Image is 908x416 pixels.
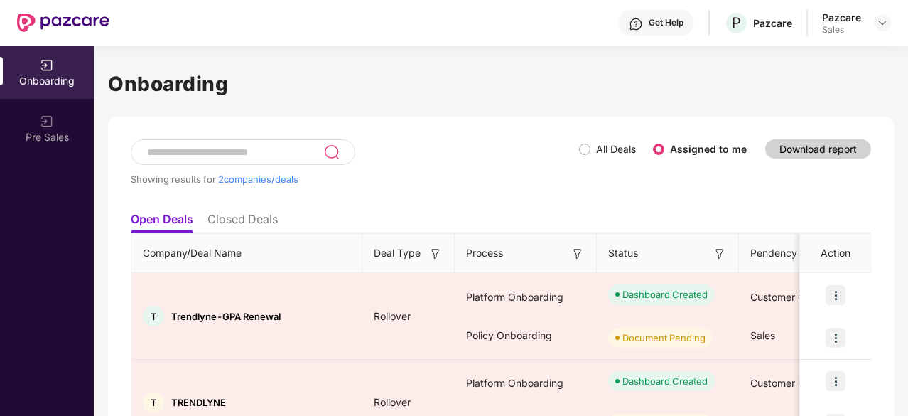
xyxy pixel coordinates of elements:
span: Customer Onboarding [750,291,853,303]
div: Policy Onboarding [455,316,597,355]
div: Document Pending [622,331,706,345]
img: svg+xml;base64,PHN2ZyB3aWR0aD0iMTYiIGhlaWdodD0iMTYiIHZpZXdCb3g9IjAgMCAxNiAxNiIgZmlsbD0ibm9uZSIgeG... [571,247,585,261]
img: New Pazcare Logo [17,14,109,32]
div: T [143,306,164,327]
th: Company/Deal Name [131,234,362,273]
div: Dashboard Created [622,374,708,388]
span: Status [608,245,638,261]
img: icon [826,285,845,305]
button: Download report [765,139,871,159]
span: Trendlyne-GPA Renewal [171,311,281,322]
div: Dashboard Created [622,287,708,302]
span: Customer Onboarding [750,377,853,389]
span: Rollover [362,396,422,408]
img: svg+xml;base64,PHN2ZyBpZD0iRHJvcGRvd24tMzJ4MzIiIHhtbG5zPSJodHRwOi8vd3d3LnczLm9yZy8yMDAwL3N2ZyIgd2... [877,17,888,28]
span: P [732,14,741,31]
span: Deal Type [374,245,421,261]
span: TRENDLYNE [171,397,226,408]
span: Rollover [362,310,422,322]
li: Closed Deals [207,212,278,233]
li: Open Deals [131,212,193,233]
div: Platform Onboarding [455,364,597,402]
img: svg+xml;base64,PHN2ZyB3aWR0aD0iMjAiIGhlaWdodD0iMjAiIHZpZXdCb3g9IjAgMCAyMCAyMCIgZmlsbD0ibm9uZSIgeG... [40,114,54,129]
span: Pendency On [750,245,814,261]
img: svg+xml;base64,PHN2ZyBpZD0iSGVscC0zMngzMiIgeG1sbnM9Imh0dHA6Ly93d3cudzMub3JnLzIwMDAvc3ZnIiB3aWR0aD... [629,17,643,31]
label: Assigned to me [670,143,747,155]
div: Sales [822,24,861,36]
div: Platform Onboarding [455,278,597,316]
img: icon [826,328,845,348]
img: svg+xml;base64,PHN2ZyB3aWR0aD0iMTYiIGhlaWdodD0iMTYiIHZpZXdCb3g9IjAgMCAxNiAxNiIgZmlsbD0ibm9uZSIgeG... [428,247,443,261]
span: Sales [750,329,775,341]
h1: Onboarding [108,68,894,100]
div: T [143,392,164,413]
img: svg+xml;base64,PHN2ZyB3aWR0aD0iMTYiIGhlaWdodD0iMTYiIHZpZXdCb3g9IjAgMCAxNiAxNiIgZmlsbD0ibm9uZSIgeG... [713,247,727,261]
div: Pazcare [753,16,792,30]
div: Get Help [649,17,683,28]
div: Pazcare [822,11,861,24]
img: icon [826,371,845,391]
span: 2 companies/deals [218,174,298,185]
img: svg+xml;base64,PHN2ZyB3aWR0aD0iMjAiIGhlaWdodD0iMjAiIHZpZXdCb3g9IjAgMCAyMCAyMCIgZmlsbD0ibm9uZSIgeG... [40,58,54,73]
img: svg+xml;base64,PHN2ZyB3aWR0aD0iMjQiIGhlaWdodD0iMjUiIHZpZXdCb3g9IjAgMCAyNCAyNSIgZmlsbD0ibm9uZSIgeG... [323,144,340,161]
div: Showing results for [131,174,579,185]
th: Action [800,234,871,273]
span: Process [466,245,503,261]
label: All Deals [596,143,636,155]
